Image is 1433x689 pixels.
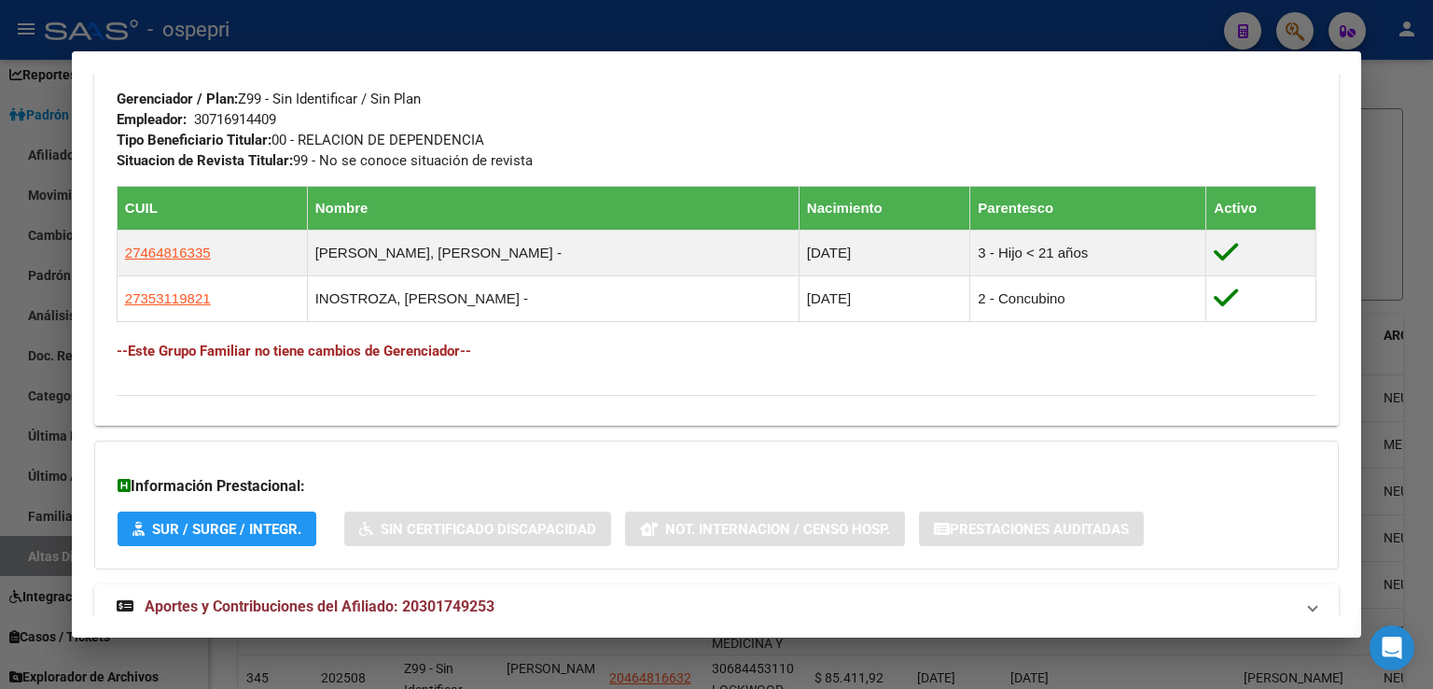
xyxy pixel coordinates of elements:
[970,186,1206,230] th: Parentesco
[307,275,799,321] td: INOSTROZA, [PERSON_NAME] -
[799,230,969,275] td: [DATE]
[117,186,307,230] th: CUIL
[307,230,799,275] td: [PERSON_NAME], [PERSON_NAME] -
[94,584,1339,629] mat-expansion-panel-header: Aportes y Contribuciones del Afiliado: 20301749253
[194,109,276,130] div: 30716914409
[1370,626,1414,670] div: Open Intercom Messenger
[145,598,494,615] span: Aportes y Contribuciones del Afiliado: 20301749253
[919,512,1144,546] button: Prestaciones Auditadas
[117,152,293,169] strong: Situacion de Revista Titular:
[117,341,1316,361] h4: --Este Grupo Familiar no tiene cambios de Gerenciador--
[307,186,799,230] th: Nombre
[950,521,1129,538] span: Prestaciones Auditadas
[152,521,301,538] span: SUR / SURGE / INTEGR.
[970,275,1206,321] td: 2 - Concubino
[970,230,1206,275] td: 3 - Hijo < 21 años
[625,512,905,546] button: Not. Internacion / Censo Hosp.
[118,512,316,546] button: SUR / SURGE / INTEGR.
[665,521,890,538] span: Not. Internacion / Censo Hosp.
[799,275,969,321] td: [DATE]
[344,512,611,546] button: Sin Certificado Discapacidad
[117,132,271,148] strong: Tipo Beneficiario Titular:
[381,521,596,538] span: Sin Certificado Discapacidad
[117,91,421,107] span: Z99 - Sin Identificar / Sin Plan
[117,111,187,128] strong: Empleador:
[117,132,484,148] span: 00 - RELACION DE DEPENDENCIA
[125,290,211,306] span: 27353119821
[799,186,969,230] th: Nacimiento
[117,91,238,107] strong: Gerenciador / Plan:
[117,152,533,169] span: 99 - No se conoce situación de revista
[1206,186,1316,230] th: Activo
[125,245,211,260] span: 27464816335
[118,475,1315,498] h3: Información Prestacional:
